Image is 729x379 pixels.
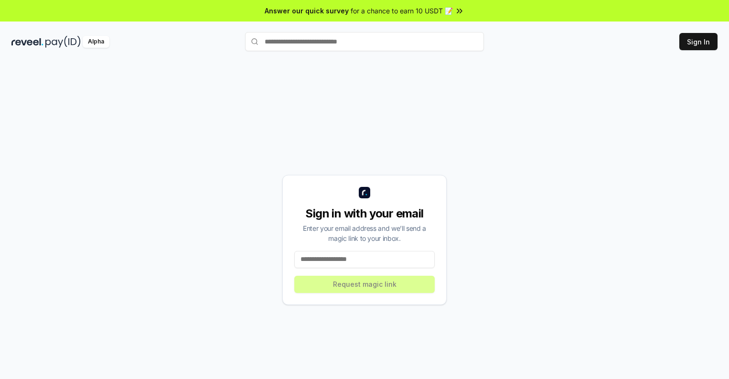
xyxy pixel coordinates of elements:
[45,36,81,48] img: pay_id
[265,6,349,16] span: Answer our quick survey
[11,36,43,48] img: reveel_dark
[83,36,109,48] div: Alpha
[351,6,453,16] span: for a chance to earn 10 USDT 📝
[294,223,435,243] div: Enter your email address and we’ll send a magic link to your inbox.
[359,187,370,198] img: logo_small
[679,33,718,50] button: Sign In
[294,206,435,221] div: Sign in with your email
